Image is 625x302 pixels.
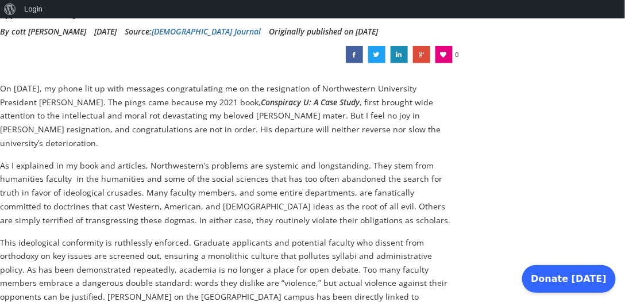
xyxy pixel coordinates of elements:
[391,46,408,63] a: Repairing Northwestern University: Saving Western Civilization
[269,23,378,40] li: Originally published on [DATE]
[125,23,261,40] div: Source:
[261,97,360,108] em: Conspiracy U: A Case Study
[368,46,385,63] a: Repairing Northwestern University: Saving Western Civilization
[152,26,261,37] a: [DEMOGRAPHIC_DATA] Journal
[413,46,430,63] a: Repairing Northwestern University: Saving Western Civilization
[346,46,363,63] a: Repairing Northwestern University: Saving Western Civilization
[456,46,459,63] span: 0
[94,23,117,40] li: [DATE]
